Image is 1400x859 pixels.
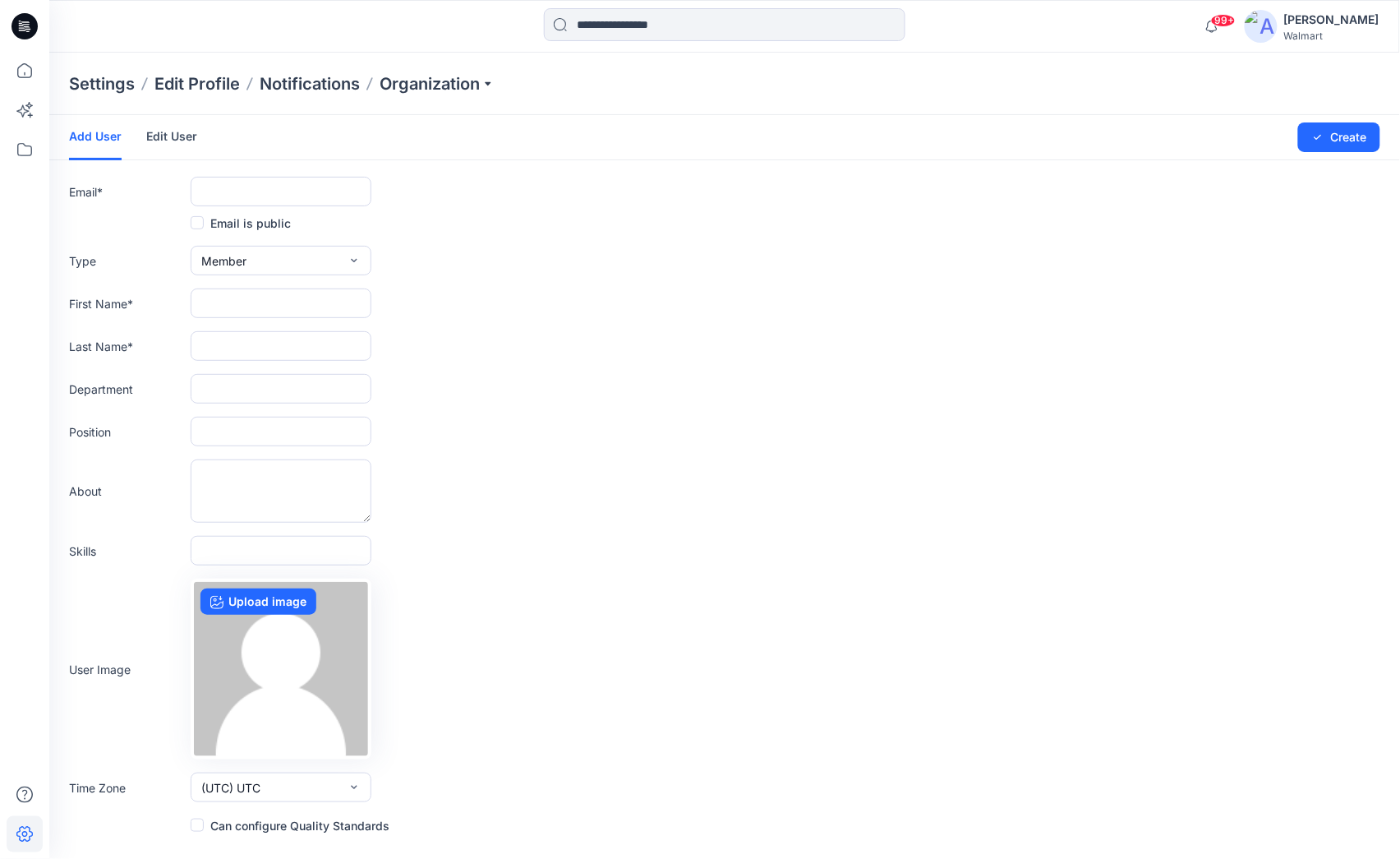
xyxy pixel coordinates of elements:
[201,252,246,270] span: Member
[69,779,184,797] label: Time Zone
[260,72,360,95] a: Notifications
[69,72,135,95] p: Settings
[1211,14,1236,27] span: 99+
[191,213,291,233] label: Email is public
[1284,10,1379,30] div: [PERSON_NAME]
[69,183,184,201] label: Email
[69,423,184,441] label: Position
[69,252,184,270] label: Type
[69,338,184,355] label: Last Name
[201,779,260,797] span: (UTC) UTC
[191,246,371,275] button: Member
[69,381,184,398] label: Department
[154,72,240,95] a: Edit Profile
[69,661,184,678] label: User Image
[1298,122,1380,152] button: Create
[1245,10,1278,43] img: avatar
[194,582,368,756] img: no-profile.png
[191,815,389,835] label: Can configure Quality Standards
[69,543,184,560] label: Skills
[191,773,371,802] button: (UTC) UTC
[69,295,184,312] label: First Name
[69,483,184,500] label: About
[69,115,122,160] a: Add User
[200,589,316,615] label: Upload image
[1284,30,1379,42] div: Walmart
[146,115,197,158] a: Edit User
